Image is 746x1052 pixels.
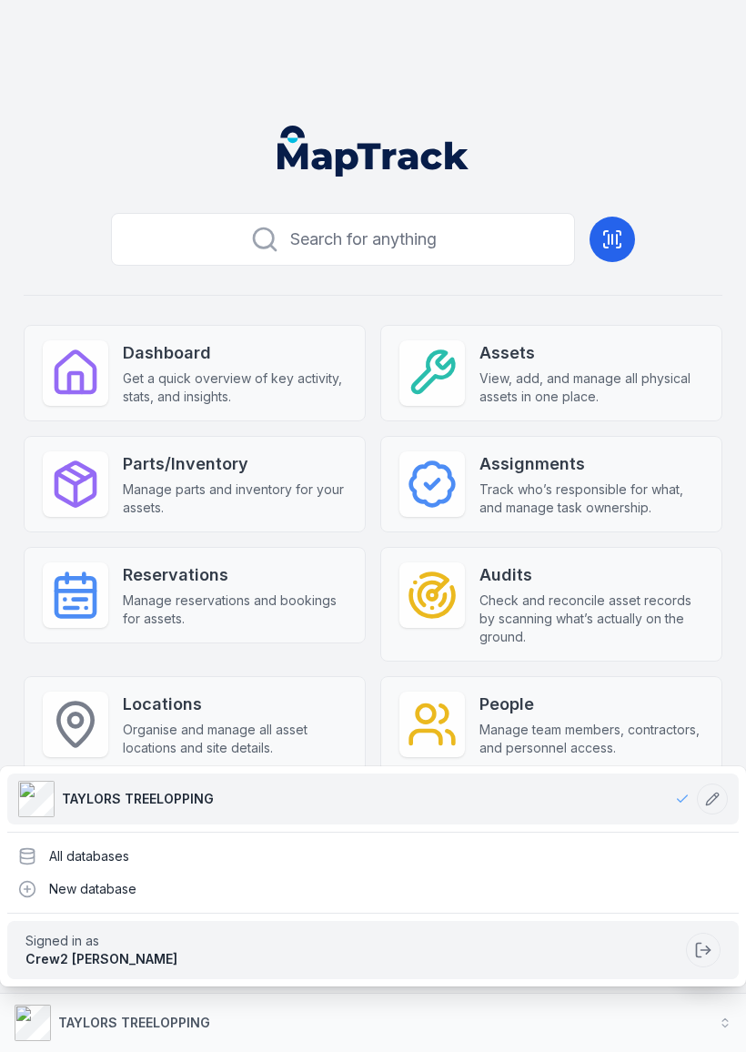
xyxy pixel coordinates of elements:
[25,932,679,950] span: Signed in as
[7,840,739,873] div: All databases
[25,951,177,966] strong: Crew2 [PERSON_NAME]
[62,790,214,808] span: TAYLORS TREELOPPING
[58,1015,210,1030] strong: TAYLORS TREELOPPING
[7,873,739,905] div: New database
